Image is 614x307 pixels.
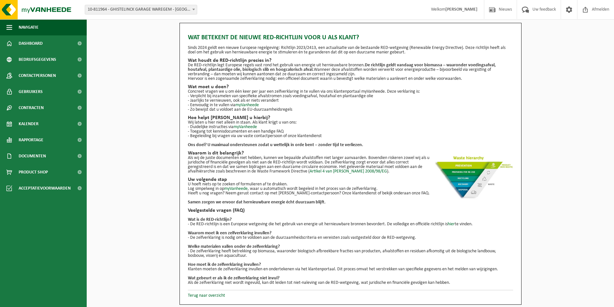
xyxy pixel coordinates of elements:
p: - Verplicht bij inzamelen van specifieke afvalstromen zoals voedingsafval, houtafval en plantaard... [188,94,513,98]
h2: Wat moet u doen? [188,84,513,89]
p: Als wij de juiste documenten niet hebben, kunnen we bepaalde afvalstoffen niet langer aanvaarden.... [188,156,513,174]
p: De RED-richtlijn legt Europese regels vast rond het gebruik van energie uit hernieuwbare bronnen.... [188,63,513,77]
h2: Hoe helpt [PERSON_NAME] u hierbij? [188,115,513,120]
p: - Begeleiding bij vragen via uw vaste contactpersoon of onze klantendienst [188,134,513,138]
b: Wat gebeurt er als ik de zelfverklaring niet invul? [188,276,279,281]
h2: Uw volgende stap [188,177,513,182]
p: - Eenvoudig in te vullen via [188,103,513,107]
h2: Waarom is dit belangrijk? [188,151,513,156]
a: Artikel 4 van [PERSON_NAME] 2008/98/EG [310,169,387,174]
p: - Zo bewijst dat u voldoet aan de EU-duurzaamheidsregels [188,107,513,112]
span: Kalender [19,116,39,132]
span: Product Shop [19,164,48,180]
p: Wij laten u hier niet alleen in staan. Als klant krijgt u van ons: [188,120,513,125]
b: Samen zorgen we ervoor dat hernieuwbare energie écht duurzaam blijft. [188,200,326,205]
span: Dashboard [19,35,43,51]
strong: [PERSON_NAME] [445,7,478,12]
strong: De richtlijn geldt vandaag voor biomassa – waaronder voedingsafval, houtafval, plantaardige olie,... [188,63,496,72]
span: Gebruikers [19,84,43,100]
span: Acceptatievoorwaarden [19,180,71,196]
span: Documenten [19,148,46,164]
p: - Toegang tot kennisdocumenten en een handige FAQ [188,129,513,134]
p: Hiervoor is een zogenaamde zelfverklaring nodig: een officieel document waarin u bevestigt welke ... [188,77,513,81]
a: hier [448,222,455,227]
p: Sinds 2024 geldt een nieuwe Europese regelgeving: Richtlijn 2023/2413, een actualisatie van de be... [188,46,513,55]
p: Concreet vragen we u om één keer per jaar een zelfverklaring in te vullen via ons klantenportaal ... [188,89,513,94]
a: Terug naar overzicht [188,293,225,298]
h2: Wat houdt de RED-richtlijn precies in? [188,58,513,63]
h2: Veelgestelde vragen (FAQ) [188,208,513,213]
p: - Jaarlijks te vernieuwen, ook als er niets verandert [188,98,513,103]
p: Klanten moeten de zelfverklaring invullen en ondertekenen via het klantenportaal. Dit proces omva... [188,267,513,272]
a: myVanheede [233,125,257,129]
span: Rapportage [19,132,43,148]
p: - Duidelijke instructies via [188,125,513,129]
a: myVanheede [235,103,259,107]
a: myVanheede [224,186,248,191]
span: 10-811964 - GHISTELINCK GARAGE WAREGEM - WAREGEM [85,5,197,14]
p: Heeft u nog vragen? Neem gerust contact op met [PERSON_NAME]-contactpersoon? Onze klantendienst o... [188,191,513,196]
p: - De zelfverklaring heeft betrekking op biomassa, waaronder biologisch afbreekbare fracties van p... [188,249,513,258]
span: Contracten [19,100,44,116]
p: - De RED-richtlijn is een Europese wetgeving die het gebruik van energie uit hernieuwbare bronnen... [188,222,513,227]
span: Contactpersonen [19,68,56,84]
span: Navigatie [19,19,39,35]
b: Welke materialen vallen onder de zelfverklaring? [188,244,280,249]
p: - De zelfverklaring is nodig om te voldoen aan de duurzaamheidscriteria en vereisten zoals vastge... [188,236,513,240]
p: Als de zelfverklaring niet wordt ingevuld, kan dit leiden tot niet-naleving van de RED-wetgeving,... [188,281,513,285]
b: Wat is de RED-richtlijn? [188,217,232,222]
span: Wat betekent de nieuwe RED-richtlijn voor u als klant? [188,33,359,42]
b: Hoe moet ik de zelfverklaring invullen? [188,262,261,267]
span: Bedrijfsgegevens [19,51,56,68]
b: Waarom moet ik een zelfverklaring invullen? [188,231,271,236]
p: U hoeft niets op te zoeken of formulieren af te drukken. Log simpelweg in op , waar u automatisch... [188,182,513,191]
strong: Ons doel? U maximaal ondersteunen zodat u wettelijk in orde bent – zonder tijd te verliezen. [188,143,363,147]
